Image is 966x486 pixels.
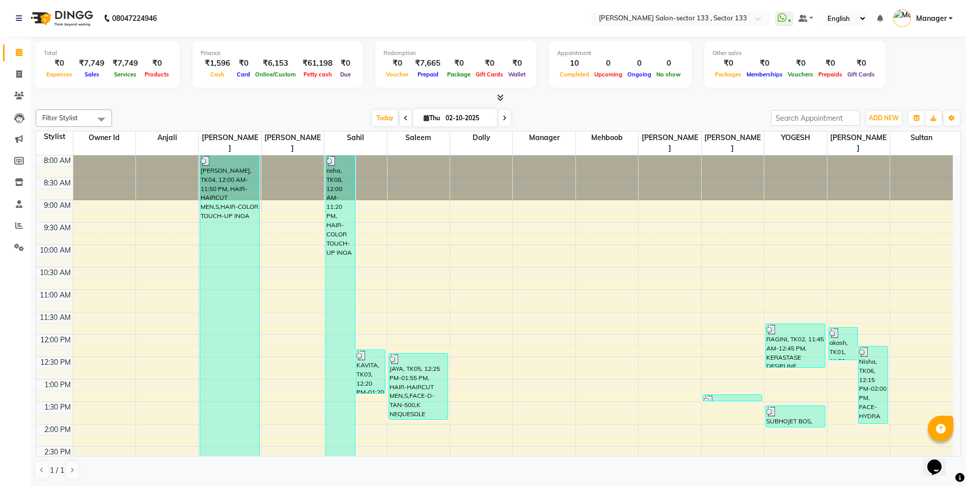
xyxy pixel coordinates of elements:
span: Owner id [73,131,135,144]
iframe: chat widget [923,445,956,476]
span: Cash [208,71,227,78]
div: ₹7,749 [108,58,142,69]
span: Due [338,71,353,78]
span: Services [112,71,139,78]
div: 1:30 PM [42,402,73,413]
div: RAGINI, TK02, 11:45 AM-12:45 PM, KERASTASE DESIPLINE SHAMPO,KERASTASE DESIPLINE MASK,HAIR-BLOWDRY [766,324,824,367]
span: Online/Custom [253,71,298,78]
span: Thu [421,114,443,122]
div: ₹61,198 [298,58,337,69]
div: ₹1,596 [201,58,234,69]
div: 2:30 PM [42,447,73,457]
span: [PERSON_NAME] [702,131,764,155]
div: 2:00 PM [42,424,73,435]
div: 0 [654,58,683,69]
span: Filter Stylist [42,114,78,122]
div: ₹7,665 [411,58,445,69]
span: Card [234,71,253,78]
span: sultan [890,131,953,144]
div: 9:00 AM [42,200,73,211]
div: KAVITA, TK03, 12:20 PM-01:20 PM, KERASTASE DESIPLINE SHAMPO,KERASTASE DESIPLINE MASK,HAIR-BLOWDRY [356,350,385,393]
span: sahil [324,131,387,144]
span: Packages [712,71,744,78]
div: 12:00 PM [38,335,73,345]
div: 0 [625,58,654,69]
div: ₹0 [744,58,785,69]
span: Gift Cards [473,71,506,78]
div: ₹0 [712,58,744,69]
span: Products [142,71,172,78]
span: Anjali [136,131,198,144]
div: 10 [557,58,592,69]
span: Ongoing [625,71,654,78]
div: ₹0 [234,58,253,69]
div: 1:00 PM [42,380,73,390]
div: Appointment [557,49,683,58]
span: Manager [513,131,575,144]
span: ADD NEW [869,114,899,122]
input: Search Appointment [771,110,860,126]
span: [PERSON_NAME] [262,131,324,155]
b: 08047224946 [112,4,157,33]
button: ADD NEW [866,111,901,125]
div: ₹0 [816,58,845,69]
span: Prepaid [415,71,441,78]
div: ₹0 [337,58,354,69]
div: ₹0 [845,58,877,69]
span: Prepaids [816,71,845,78]
input: 2025-10-02 [443,111,493,126]
div: SUBHOJET BOS, TK07, 01:35 PM-02:05 PM, [PERSON_NAME] INFORCER ,[PERSON_NAME] INFORCER MASK [766,406,824,427]
div: ₹0 [445,58,473,69]
span: Wallet [506,71,528,78]
span: Vouchers [785,71,816,78]
div: 8:00 AM [42,155,73,166]
div: 11:30 AM [38,312,73,323]
span: Memberships [744,71,785,78]
span: Petty cash [301,71,335,78]
div: 12:30 PM [38,357,73,368]
span: Voucher [383,71,411,78]
span: [PERSON_NAME] [827,131,890,155]
div: akash, TK01, 11:50 AM-12:35 PM, HAIR-HAIRCUT MEN,S,HAIR-[PERSON_NAME] STYLING [829,328,858,360]
div: ₹0 [383,58,411,69]
span: Manager [916,13,947,24]
div: Finance [201,49,354,58]
div: Total [44,49,172,58]
span: 1 / 1 [50,465,64,476]
div: 0 [592,58,625,69]
div: ₹0 [44,58,75,69]
div: 9:30 AM [42,223,73,233]
span: Today [372,110,398,126]
div: Redemption [383,49,528,58]
div: ₹6,153 [253,58,298,69]
span: saleem [388,131,450,144]
div: ₹0 [142,58,172,69]
span: [PERSON_NAME] [639,131,701,155]
span: Gift Cards [845,71,877,78]
span: Expenses [44,71,75,78]
span: Dolly [450,131,512,144]
div: Nisha, TK06, 12:15 PM-02:00 PM, FACE-HYDRA FACIAL,FACE-FACE BLEACH-500 [859,346,888,423]
div: 8:30 AM [42,178,73,188]
div: JAYA, TK05, 12:25 PM-01:55 PM, HAIR-HAIRCUT MEN,S,FACE-D-TAN-500,K NEQUESOLE [389,354,448,419]
div: ₹0 [506,58,528,69]
span: [PERSON_NAME] [199,131,261,155]
span: YOGESH [764,131,826,144]
div: Stylist [36,131,73,142]
span: Package [445,71,473,78]
div: 11:00 AM [38,290,73,301]
span: Mehboob [576,131,638,144]
div: ₹7,749 [75,58,108,69]
span: No show [654,71,683,78]
span: Completed [557,71,592,78]
div: Other sales [712,49,877,58]
span: Upcoming [592,71,625,78]
div: ₹0 [473,58,506,69]
img: Manager [893,9,911,27]
img: logo [26,4,96,33]
div: ₹0 [785,58,816,69]
div: 10:00 AM [38,245,73,256]
div: 10:30 AM [38,267,73,278]
span: Sales [82,71,102,78]
div: KAVITA, TK03, 01:20 PM-01:30 PM, FACE-EYE BROWS THREADING-100 [703,395,762,401]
